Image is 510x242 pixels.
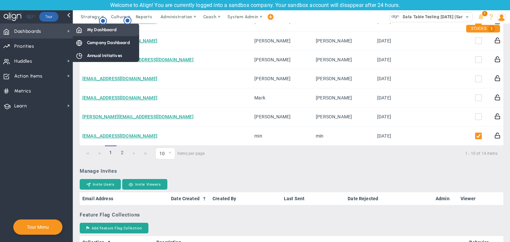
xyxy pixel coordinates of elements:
[375,89,411,107] td: [DATE]
[128,148,140,159] a: Go to the next page
[252,69,313,88] td: [PERSON_NAME]
[14,99,27,113] span: Learn
[252,89,313,107] td: Mark
[87,27,117,33] span: My Dashboard
[348,196,430,201] a: Date Rejected
[375,107,411,126] td: [DATE]
[171,196,207,201] a: Date Created
[494,37,501,44] button: Reset Password
[111,14,127,19] span: Culture
[482,11,487,16] span: 1
[494,132,501,139] button: Reset Password
[313,127,375,146] td: min
[82,114,194,119] a: [PERSON_NAME][EMAIL_ADDRESS][DOMAIN_NAME]
[87,39,130,46] span: Company Dashboard
[203,14,216,19] span: Coach
[494,94,501,101] button: Reset Password
[494,75,501,82] button: Reset Password
[82,133,157,139] a: [EMAIL_ADDRESS][DOMAIN_NAME]
[252,107,313,126] td: [PERSON_NAME]
[105,146,117,160] span: 1
[391,13,399,21] img: 33593.Company.photo
[122,179,167,190] button: Invite Viewers
[87,52,122,59] span: Annual Initiatives
[313,89,375,107] td: [PERSON_NAME]
[313,69,375,88] td: [PERSON_NAME]
[494,113,501,120] button: Reset Password
[252,31,313,50] td: [PERSON_NAME]
[399,13,475,21] span: Data Table Testing [DATE] (Sandbox)
[436,196,455,201] a: Admin
[140,148,151,159] a: Go to the last page
[14,69,42,83] span: Action Items
[466,25,500,32] div: STUCKS
[494,56,501,63] button: Reset Password
[375,69,411,88] td: [DATE]
[14,39,34,53] span: Priorities
[313,31,375,50] td: [PERSON_NAME]
[82,196,166,201] a: Email Address
[82,95,157,100] a: [EMAIL_ADDRESS][DOMAIN_NAME]
[81,14,100,19] span: Strategy
[313,107,375,126] td: [PERSON_NAME]
[25,224,51,230] button: Tour Menu
[80,212,503,218] h3: Feature Flag Collections
[252,50,313,69] td: [PERSON_NAME]
[14,25,41,38] span: Dashboards
[497,13,506,22] img: 64089.Person.photo
[227,14,258,19] span: System Admin
[476,10,486,24] li: Announcements
[160,14,192,19] span: Administration
[117,146,128,160] a: 2
[461,196,488,201] a: Viewer
[80,168,503,174] h3: Manage Invites
[14,54,32,68] span: Huddles
[463,13,472,22] span: select
[80,223,148,233] button: Add Feature Flag Collection
[156,148,165,159] span: 10
[375,31,411,50] td: [DATE]
[252,127,313,146] td: min
[486,10,496,24] li: Help & Frequently Asked Questions (FAQ)
[212,196,278,201] a: Created By
[165,148,175,159] span: select
[284,196,342,201] a: Last Sent
[82,76,157,81] a: [EMAIL_ADDRESS][DOMAIN_NAME]
[488,26,495,32] span: 1
[155,148,175,159] span: 0
[132,10,156,24] span: Reports
[375,127,411,146] td: [DATE]
[80,179,121,190] button: Invite Users
[14,84,31,98] span: Metrics
[213,150,497,157] span: 1 - 10 of 14 items
[155,148,205,159] span: items per page
[375,50,411,69] td: [DATE]
[313,50,375,69] td: [PERSON_NAME]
